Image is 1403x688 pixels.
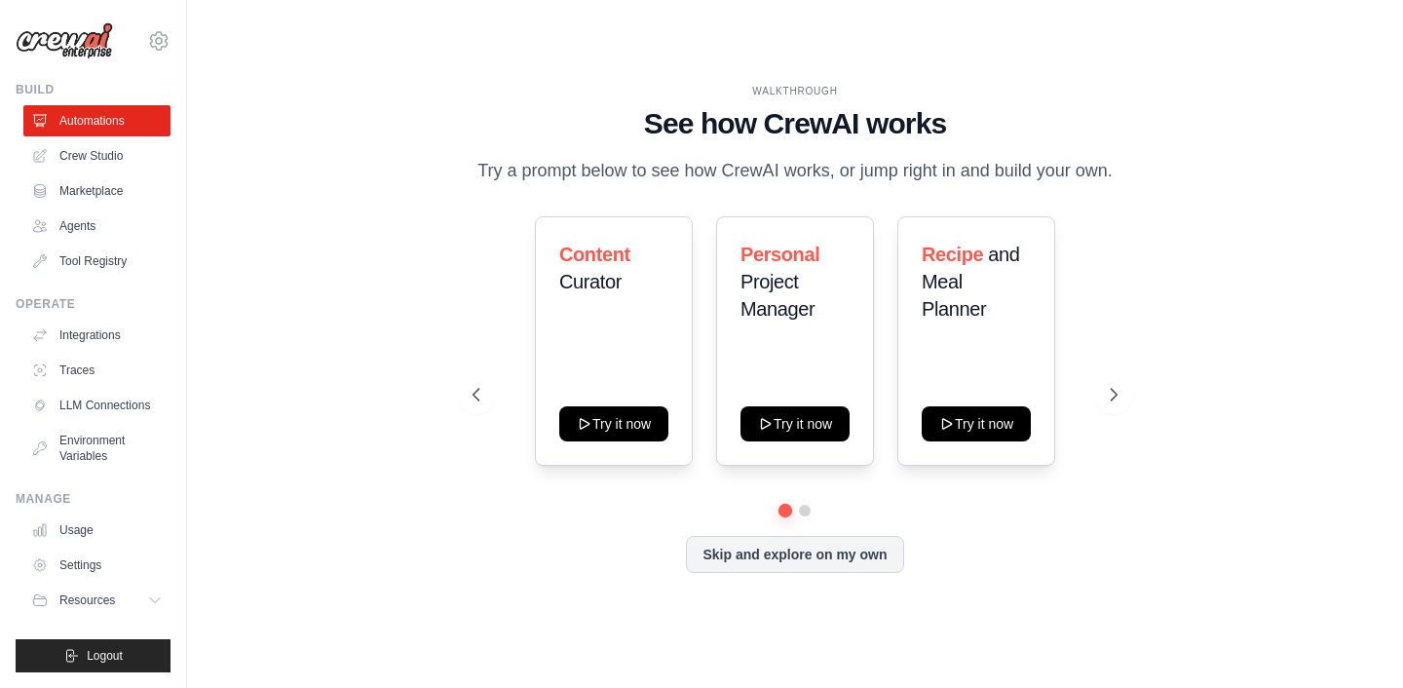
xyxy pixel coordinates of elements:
[23,140,171,172] a: Crew Studio
[16,296,171,312] div: Operate
[922,244,983,265] span: Recipe
[686,536,903,573] button: Skip and explore on my own
[922,406,1031,441] button: Try it now
[559,244,630,265] span: Content
[23,550,171,581] a: Settings
[23,515,171,546] a: Usage
[23,320,171,351] a: Integrations
[740,406,850,441] button: Try it now
[16,82,171,97] div: Build
[59,592,115,608] span: Resources
[23,210,171,242] a: Agents
[16,22,113,59] img: Logo
[473,106,1118,141] h1: See how CrewAI works
[559,271,622,292] span: Curator
[16,491,171,507] div: Manage
[559,406,668,441] button: Try it now
[23,585,171,616] button: Resources
[23,355,171,386] a: Traces
[23,246,171,277] a: Tool Registry
[740,244,819,265] span: Personal
[23,390,171,421] a: LLM Connections
[922,244,1020,320] span: and Meal Planner
[473,157,1118,185] p: Try a prompt below to see how CrewAI works, or jump right in and build your own.
[473,84,1118,98] div: WALKTHROUGH
[87,648,123,664] span: Logout
[16,639,171,672] button: Logout
[23,425,171,472] a: Environment Variables
[740,271,815,320] span: Project Manager
[23,175,171,207] a: Marketplace
[23,105,171,136] a: Automations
